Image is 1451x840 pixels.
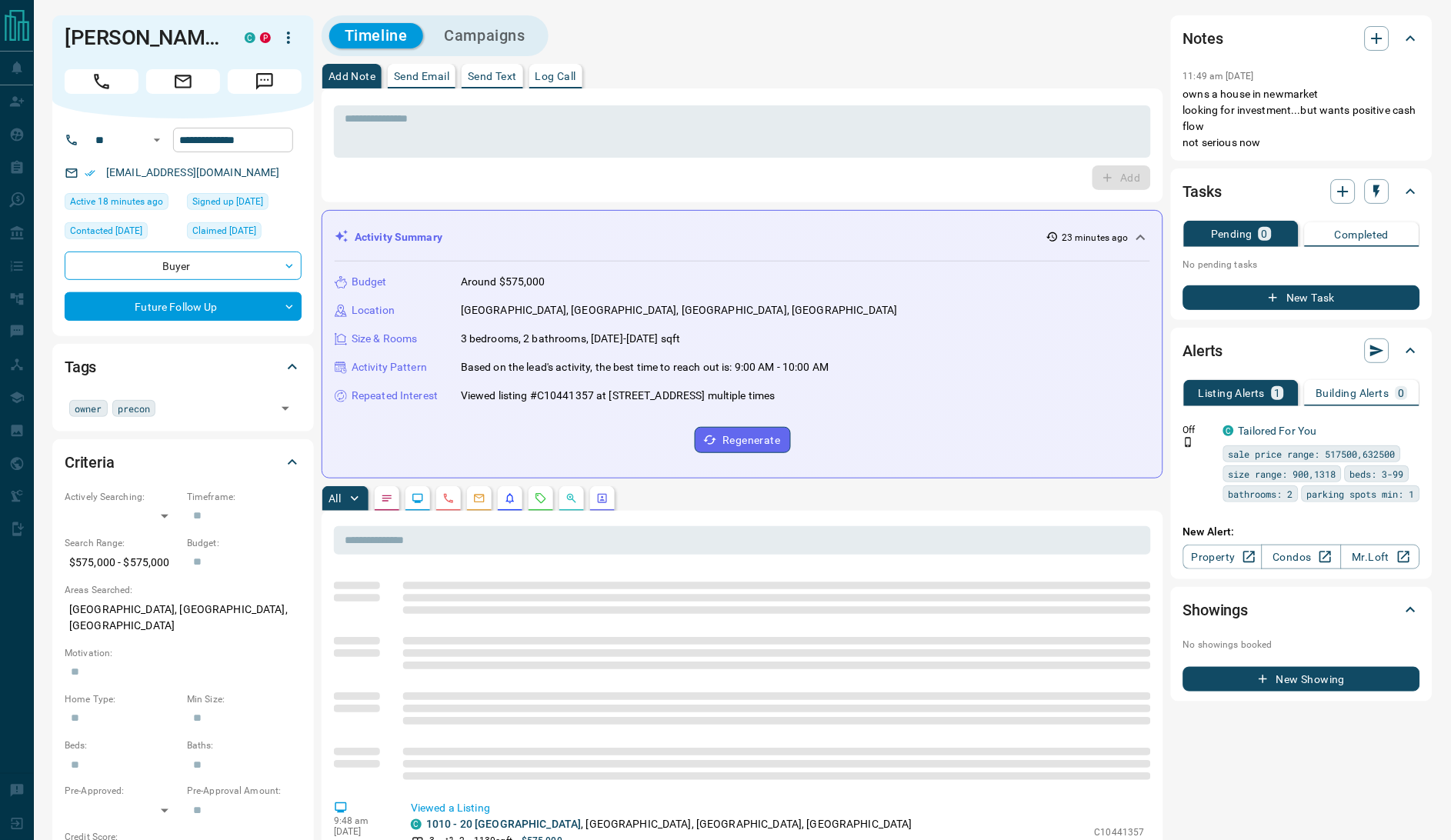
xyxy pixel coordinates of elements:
[411,819,422,830] div: condos.ca
[65,597,302,638] p: [GEOGRAPHIC_DATA], [GEOGRAPHIC_DATA], [GEOGRAPHIC_DATA]
[1062,231,1129,245] p: 23 minutes ago
[352,331,418,347] p: Size & Rooms
[65,252,302,280] div: Buyer
[412,492,424,505] svg: Lead Browsing Activity
[275,398,296,419] button: Open
[1275,388,1281,398] p: 1
[65,583,302,597] p: Areas Searched:
[1239,425,1317,437] a: Tailored For You
[70,223,142,238] span: Contacted [DATE]
[1183,437,1194,448] svg: Push Notification Only
[65,536,179,550] p: Search Range:
[411,801,1145,817] p: Viewed a Listing
[461,331,681,347] p: 3 bedrooms, 2 bathrooms, [DATE]-[DATE] sqft
[245,32,255,43] div: condos.ca
[192,223,256,238] span: Claimed [DATE]
[187,738,302,752] p: Baths:
[473,492,485,505] svg: Emails
[85,168,95,178] svg: Email Verified
[187,692,302,706] p: Min Size:
[65,222,179,244] div: Thu Apr 24 2025
[65,646,302,660] p: Motivation:
[1307,486,1415,502] span: parking spots min: 1
[596,492,609,505] svg: Agent Actions
[461,388,776,404] p: Viewed listing #C10441357 at [STREET_ADDRESS] multiple times
[1183,173,1420,210] div: Tasks
[1183,592,1420,628] div: Showings
[65,348,302,385] div: Tags
[187,785,302,798] p: Pre-Approval Amount:
[1183,86,1420,151] p: owns a house in newmarket looking for investment...but wants positive cash flow not serious now
[1199,388,1266,398] p: Listing Alerts
[335,223,1150,252] div: Activity Summary23 minutes ago
[426,817,912,833] p: , [GEOGRAPHIC_DATA], [GEOGRAPHIC_DATA], [GEOGRAPHIC_DATA]
[65,193,179,215] div: Tue Oct 14 2025
[352,274,387,290] p: Budget
[65,785,179,798] p: Pre-Approved:
[1183,338,1223,363] h2: Alerts
[1183,179,1222,204] h2: Tasks
[1095,826,1145,840] p: C10441357
[429,23,541,48] button: Campaigns
[1183,71,1254,82] p: 11:49 am [DATE]
[352,359,427,375] p: Activity Pattern
[334,816,388,827] p: 9:48 am
[65,292,302,321] div: Future Follow Up
[1399,388,1405,398] p: 0
[1229,486,1293,502] span: bathrooms: 2
[1223,425,1234,436] div: condos.ca
[1183,598,1249,622] h2: Showings
[461,274,545,290] p: Around $575,000
[329,493,341,504] p: All
[1229,466,1336,482] span: size range: 900,1318
[187,490,302,504] p: Timeframe:
[1183,253,1420,276] p: No pending tasks
[1183,285,1420,310] button: New Task
[329,71,375,82] p: Add Note
[442,492,455,505] svg: Calls
[1183,26,1223,51] h2: Notes
[65,550,179,575] p: $575,000 - $575,000
[535,492,547,505] svg: Requests
[329,23,423,48] button: Timeline
[65,490,179,504] p: Actively Searching:
[65,738,179,752] p: Beds:
[1183,20,1420,57] div: Notes
[75,401,102,416] span: owner
[187,193,302,215] div: Sat Jan 13 2024
[148,131,166,149] button: Open
[1211,228,1253,239] p: Pending
[1335,229,1389,240] p: Completed
[65,69,138,94] span: Call
[65,450,115,475] h2: Criteria
[426,818,582,831] a: 1010 - 20 [GEOGRAPHIC_DATA]
[1350,466,1404,482] span: beds: 3-99
[260,32,271,43] div: property.ca
[1183,332,1420,369] div: Alerts
[355,229,442,245] p: Activity Summary
[1183,524,1420,540] p: New Alert:
[1341,545,1420,569] a: Mr.Loft
[352,302,395,318] p: Location
[334,827,388,838] p: [DATE]
[461,359,829,375] p: Based on the lead's activity, the best time to reach out is: 9:00 AM - 10:00 AM
[468,71,517,82] p: Send Text
[695,427,791,453] button: Regenerate
[565,492,578,505] svg: Opportunities
[146,69,220,94] span: Email
[1262,228,1268,239] p: 0
[1183,423,1214,437] p: Off
[65,444,302,481] div: Criteria
[106,166,280,178] a: [EMAIL_ADDRESS][DOMAIN_NAME]
[394,71,449,82] p: Send Email
[352,388,438,404] p: Repeated Interest
[381,492,393,505] svg: Notes
[1183,638,1420,652] p: No showings booked
[70,194,163,209] span: Active 18 minutes ago
[461,302,898,318] p: [GEOGRAPHIC_DATA], [GEOGRAPHIC_DATA], [GEOGRAPHIC_DATA], [GEOGRAPHIC_DATA]
[65,692,179,706] p: Home Type:
[187,222,302,244] div: Sun Jan 14 2024
[65,25,222,50] h1: [PERSON_NAME]
[1316,388,1389,398] p: Building Alerts
[535,71,576,82] p: Log Call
